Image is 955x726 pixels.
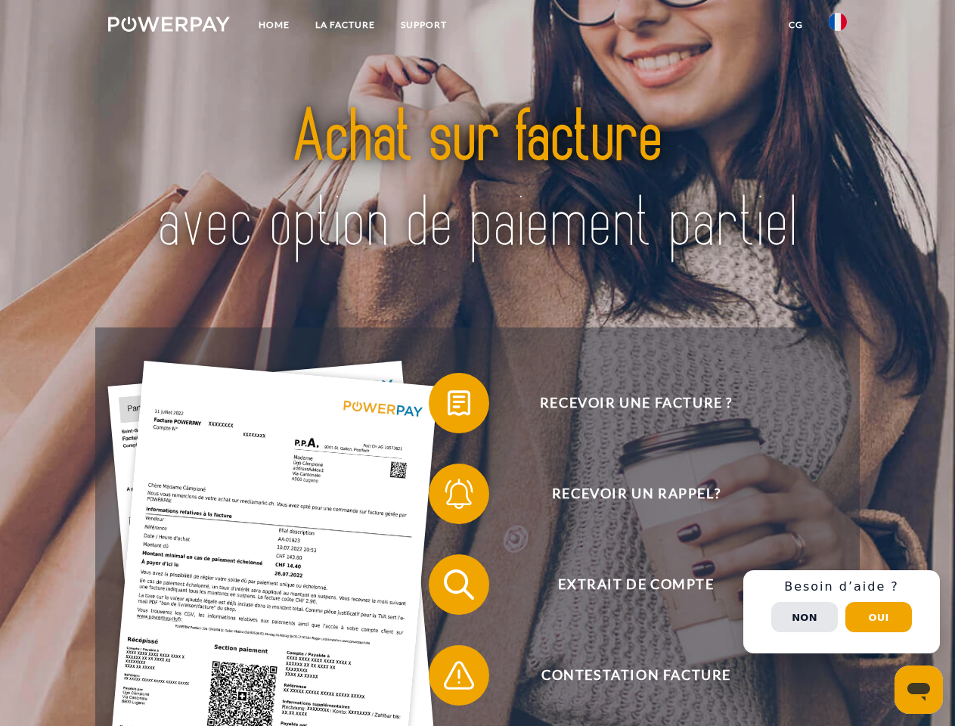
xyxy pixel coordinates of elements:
span: Recevoir un rappel? [451,464,821,524]
span: Extrait de compte [451,554,821,615]
span: Recevoir une facture ? [451,373,821,433]
img: fr [829,13,847,31]
button: Recevoir une facture ? [429,373,822,433]
a: Home [246,11,302,39]
button: Contestation Facture [429,645,822,706]
img: qb_search.svg [440,566,478,603]
span: Contestation Facture [451,645,821,706]
img: logo-powerpay-white.svg [108,17,230,32]
div: Schnellhilfe [743,570,940,653]
img: qb_bill.svg [440,384,478,422]
button: Extrait de compte [429,554,822,615]
img: qb_warning.svg [440,656,478,694]
img: title-powerpay_fr.svg [144,73,811,290]
button: Non [771,602,838,632]
iframe: Bouton de lancement de la fenêtre de messagerie [895,665,943,714]
h3: Besoin d’aide ? [752,579,931,594]
a: CG [776,11,816,39]
a: LA FACTURE [302,11,388,39]
a: Support [388,11,460,39]
button: Recevoir un rappel? [429,464,822,524]
button: Oui [845,602,912,632]
img: qb_bell.svg [440,475,478,513]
